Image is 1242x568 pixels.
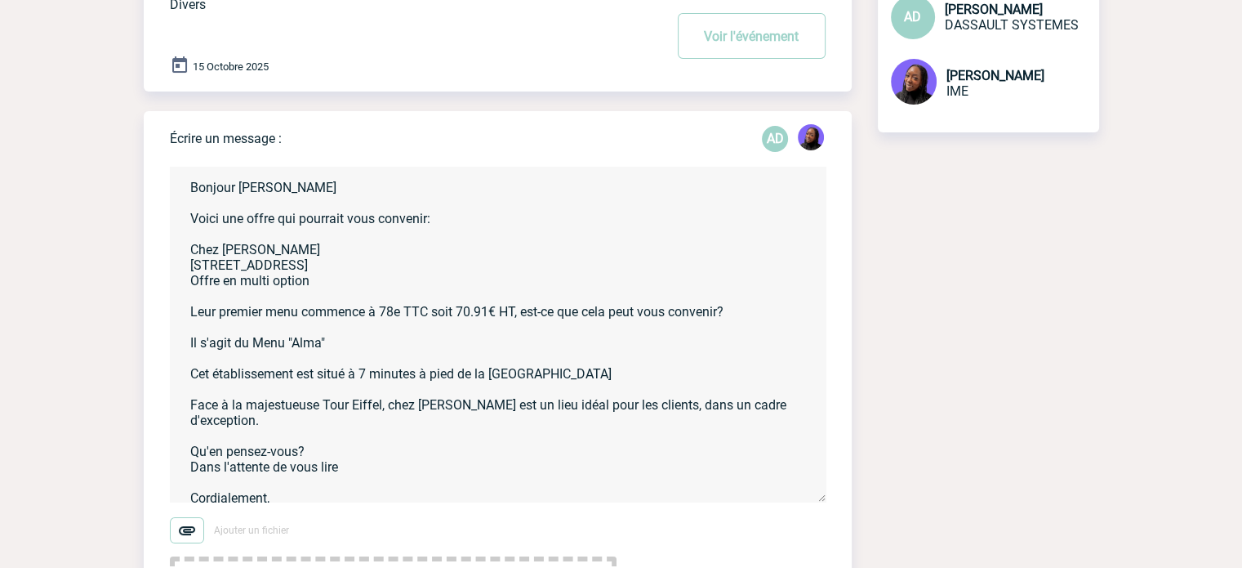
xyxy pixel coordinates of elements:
[891,59,937,105] img: 131349-0.png
[762,126,788,152] div: Anne-Catherine DELECROIX
[170,131,282,146] p: Écrire un message :
[798,124,824,150] img: 131349-0.png
[945,2,1043,17] span: [PERSON_NAME]
[946,83,968,99] span: IME
[946,68,1044,83] span: [PERSON_NAME]
[214,525,289,536] span: Ajouter un fichier
[193,60,269,73] span: 15 Octobre 2025
[762,126,788,152] p: AD
[798,124,824,154] div: Tabaski THIAM
[945,17,1079,33] span: DASSAULT SYSTEMES
[904,9,921,25] span: AD
[678,13,826,59] button: Voir l'événement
